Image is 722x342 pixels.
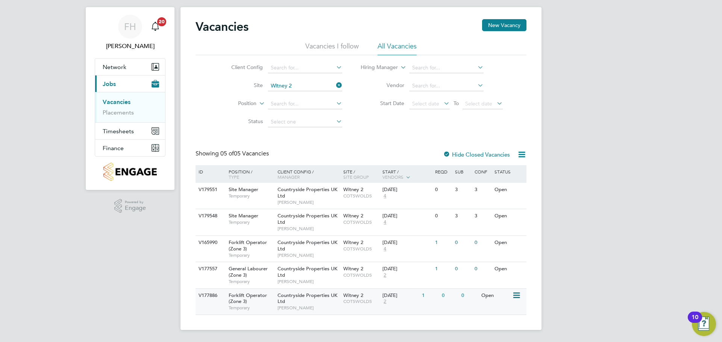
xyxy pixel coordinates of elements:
[410,81,484,91] input: Search for...
[443,151,510,158] label: Hide Closed Vacancies
[197,209,223,223] div: V179548
[343,265,363,272] span: Witney 2
[278,226,340,232] span: [PERSON_NAME]
[157,17,166,26] span: 20
[473,183,492,197] div: 3
[103,163,156,181] img: countryside-properties-logo-retina.png
[103,63,126,71] span: Network
[420,289,440,303] div: 1
[433,209,453,223] div: 0
[229,305,274,311] span: Temporary
[479,289,512,303] div: Open
[382,213,431,219] div: [DATE]
[103,128,134,135] span: Timesheets
[220,150,269,157] span: 05 Vacancies
[451,98,461,108] span: To
[493,262,525,276] div: Open
[197,165,223,178] div: ID
[343,212,363,219] span: Witney 2
[361,82,404,89] label: Vendor
[382,240,431,246] div: [DATE]
[278,212,337,225] span: Countryside Properties UK Ltd
[95,42,165,51] span: Federico Hale-Perez
[343,292,363,298] span: Witney 2
[278,305,340,311] span: [PERSON_NAME]
[305,42,359,55] li: Vacancies I follow
[382,193,387,199] span: 4
[223,165,276,183] div: Position /
[103,80,116,87] span: Jobs
[453,165,473,178] div: Sub
[268,117,342,127] input: Select one
[278,174,300,180] span: Manager
[343,298,379,304] span: COTSWOLDS
[196,19,249,34] h2: Vacancies
[692,317,698,327] div: 10
[453,209,473,223] div: 3
[95,140,165,156] button: Finance
[229,219,274,225] span: Temporary
[343,272,379,278] span: COTSWOLDS
[473,165,492,178] div: Conf
[493,236,525,250] div: Open
[493,209,525,223] div: Open
[493,165,525,178] div: Status
[196,150,270,158] div: Showing
[278,292,337,305] span: Countryside Properties UK Ltd
[382,266,431,272] div: [DATE]
[692,312,716,336] button: Open Resource Center, 10 new notifications
[197,183,223,197] div: V179551
[343,193,379,199] span: COTSWOLDS
[378,42,417,55] li: All Vacancies
[473,236,492,250] div: 0
[197,262,223,276] div: V177557
[213,100,256,107] label: Position
[412,100,439,107] span: Select date
[103,145,124,152] span: Finance
[453,236,473,250] div: 0
[197,289,223,303] div: V177886
[95,92,165,122] div: Jobs
[268,99,342,109] input: Search for...
[343,246,379,252] span: COTSWOLDS
[229,292,267,305] span: Forklift Operator (Zone 3)
[361,100,404,107] label: Start Date
[382,292,418,299] div: [DATE]
[278,199,340,205] span: [PERSON_NAME]
[95,15,165,51] a: FH[PERSON_NAME]
[229,212,258,219] span: Site Manager
[220,150,234,157] span: 05 of
[220,64,263,71] label: Client Config
[197,236,223,250] div: V165990
[433,236,453,250] div: 1
[124,22,136,32] span: FH
[278,279,340,285] span: [PERSON_NAME]
[86,7,174,190] nav: Main navigation
[229,186,258,193] span: Site Manager
[229,193,274,199] span: Temporary
[465,100,492,107] span: Select date
[440,289,460,303] div: 0
[493,183,525,197] div: Open
[460,289,479,303] div: 0
[343,239,363,246] span: Witney 2
[268,63,342,73] input: Search for...
[453,262,473,276] div: 0
[343,219,379,225] span: COTSWOLDS
[278,265,337,278] span: Countryside Properties UK Ltd
[220,82,263,89] label: Site
[381,165,433,184] div: Start /
[343,186,363,193] span: Witney 2
[229,174,239,180] span: Type
[114,199,146,213] a: Powered byEngage
[103,109,134,116] a: Placements
[95,59,165,75] button: Network
[268,81,342,91] input: Search for...
[382,219,387,226] span: 4
[473,262,492,276] div: 0
[382,246,387,252] span: 4
[229,279,274,285] span: Temporary
[382,298,387,305] span: 2
[125,205,146,211] span: Engage
[482,19,526,31] button: New Vacancy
